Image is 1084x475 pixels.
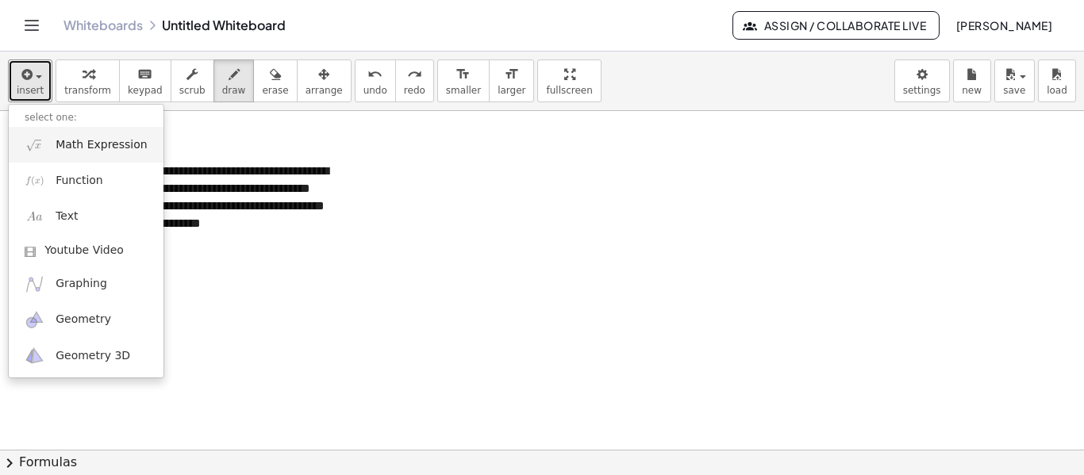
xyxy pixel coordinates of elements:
[404,85,425,96] span: redo
[9,199,163,235] a: Text
[25,135,44,155] img: sqrt_x.png
[1038,59,1076,102] button: load
[25,310,44,330] img: ggb-geometry.svg
[395,59,434,102] button: redoredo
[56,312,111,328] span: Geometry
[367,65,382,84] i: undo
[732,11,940,40] button: Assign / Collaborate Live
[19,13,44,38] button: Toggle navigation
[213,59,255,102] button: draw
[943,11,1065,40] button: [PERSON_NAME]
[171,59,214,102] button: scrub
[253,59,297,102] button: erase
[17,85,44,96] span: insert
[56,209,78,224] span: Text
[994,59,1035,102] button: save
[9,266,163,302] a: Graphing
[489,59,534,102] button: format_sizelarger
[456,65,471,84] i: format_size
[962,85,982,96] span: new
[297,59,352,102] button: arrange
[1003,85,1025,96] span: save
[9,163,163,198] a: Function
[306,85,343,96] span: arrange
[179,85,206,96] span: scrub
[9,235,163,266] a: Youtube Video
[546,85,592,96] span: fullscreen
[537,59,601,102] button: fullscreen
[953,59,991,102] button: new
[9,127,163,163] a: Math Expression
[262,85,288,96] span: erase
[63,17,143,33] a: Whiteboards
[1047,85,1067,96] span: load
[894,59,950,102] button: settings
[25,207,44,227] img: Aa.png
[56,173,103,189] span: Function
[903,85,941,96] span: settings
[222,85,246,96] span: draw
[437,59,490,102] button: format_sizesmaller
[56,137,147,153] span: Math Expression
[955,18,1052,33] span: [PERSON_NAME]
[446,85,481,96] span: smaller
[25,346,44,366] img: ggb-3d.svg
[355,59,396,102] button: undoundo
[9,338,163,373] a: Geometry 3D
[407,65,422,84] i: redo
[498,85,525,96] span: larger
[746,18,926,33] span: Assign / Collaborate Live
[25,274,44,294] img: ggb-graphing.svg
[25,170,44,190] img: f_x.png
[56,59,120,102] button: transform
[56,348,130,364] span: Geometry 3D
[56,276,107,292] span: Graphing
[9,109,163,127] li: select one:
[119,59,171,102] button: keyboardkeypad
[8,59,52,102] button: insert
[44,243,124,259] span: Youtube Video
[9,302,163,338] a: Geometry
[363,85,387,96] span: undo
[137,65,152,84] i: keyboard
[504,65,519,84] i: format_size
[128,85,163,96] span: keypad
[64,85,111,96] span: transform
